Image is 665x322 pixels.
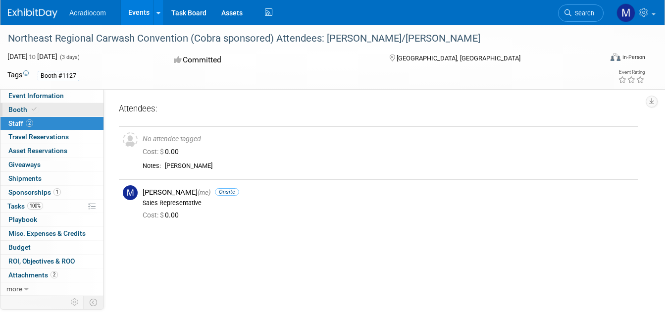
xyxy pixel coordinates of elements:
span: to [28,53,37,60]
a: Event Information [0,89,103,103]
div: Sales Representative [143,199,634,207]
span: 2 [26,119,33,127]
span: more [6,285,22,293]
a: Staff2 [0,117,103,130]
a: Search [558,4,604,22]
a: Giveaways [0,158,103,171]
span: Asset Reservations [8,147,67,155]
div: [PERSON_NAME] [143,188,634,197]
a: Misc. Expenses & Credits [0,227,103,240]
a: more [0,282,103,296]
span: 1 [53,188,61,196]
span: Cost: $ [143,148,165,156]
a: Playbook [0,213,103,226]
span: 0.00 [143,211,183,219]
a: Attachments2 [0,268,103,282]
span: [DATE] [DATE] [7,53,57,60]
a: Booth [0,103,103,116]
span: Budget [8,243,31,251]
div: Notes: [143,162,161,170]
img: Unassigned-User-Icon.png [123,132,138,147]
div: Event Format [551,52,645,66]
td: Tags [7,70,29,81]
span: Onsite [215,188,239,196]
div: [PERSON_NAME] [165,162,634,170]
span: Search [571,9,594,17]
div: Northeast Regional Carwash Convention (Cobra sponsored) Attendees: [PERSON_NAME]/[PERSON_NAME] [4,30,591,48]
img: M.jpg [123,185,138,200]
div: Booth #1127 [38,71,79,81]
img: Format-Inperson.png [611,53,620,61]
span: Sponsorships [8,188,61,196]
span: Giveaways [8,161,41,168]
span: 100% [27,202,43,210]
i: Booth reservation complete [32,107,37,112]
a: Travel Reservations [0,130,103,144]
span: Shipments [8,174,42,182]
span: Misc. Expenses & Credits [8,229,86,237]
span: Playbook [8,215,37,223]
span: (3 days) [59,54,80,60]
div: No attendee tagged [143,135,634,144]
a: Shipments [0,172,103,185]
span: Booth [8,106,39,113]
span: Acradiocom [69,9,106,17]
div: Committed [171,52,373,69]
a: ROI, Objectives & ROO [0,255,103,268]
span: Attachments [8,271,58,279]
td: Toggle Event Tabs [84,296,104,309]
a: Sponsorships1 [0,186,103,199]
div: In-Person [622,54,645,61]
a: Budget [0,241,103,254]
span: Tasks [7,202,43,210]
span: ROI, Objectives & ROO [8,257,75,265]
span: Cost: $ [143,211,165,219]
span: 0.00 [143,148,183,156]
span: 2 [51,271,58,278]
span: [GEOGRAPHIC_DATA], [GEOGRAPHIC_DATA] [397,54,520,62]
img: ExhibitDay [8,8,57,18]
span: Travel Reservations [8,133,69,141]
div: Attendees: [119,103,638,116]
span: Event Information [8,92,64,100]
a: Tasks100% [0,200,103,213]
img: Mike Pascuzzi [616,3,635,22]
a: Asset Reservations [0,144,103,158]
div: Event Rating [618,70,645,75]
span: Staff [8,119,33,127]
span: (me) [198,189,210,196]
td: Personalize Event Tab Strip [66,296,84,309]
